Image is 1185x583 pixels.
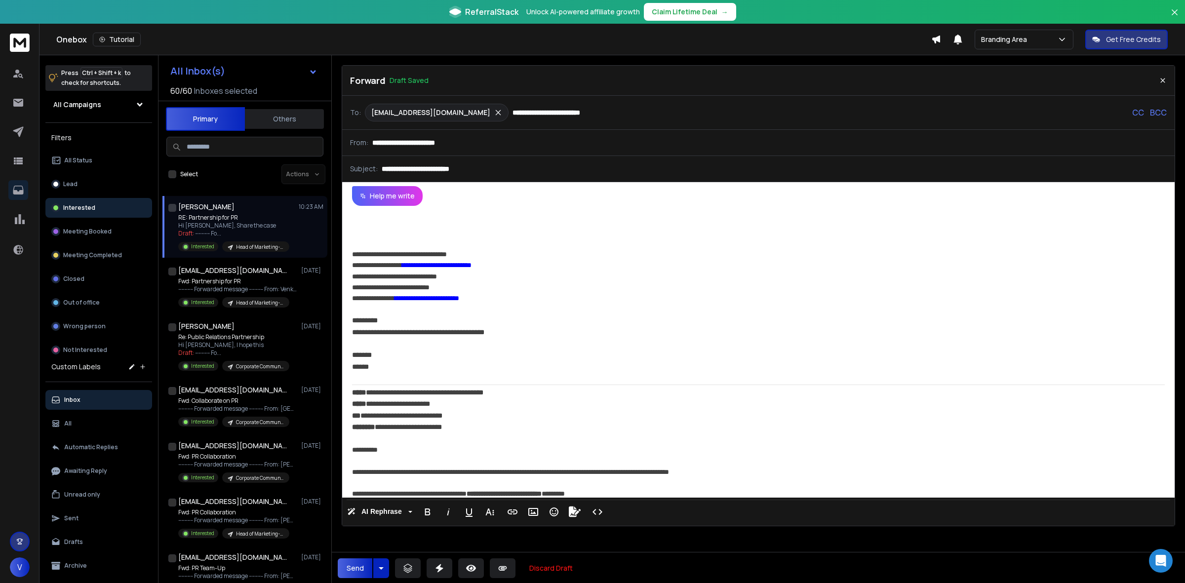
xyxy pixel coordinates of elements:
[195,229,221,237] span: ---------- Fo ...
[178,222,289,230] p: Hi [PERSON_NAME], Share the case
[63,251,122,259] p: Meeting Completed
[480,502,499,522] button: More Text
[178,385,287,395] h1: [EMAIL_ADDRESS][DOMAIN_NAME] +1
[45,340,152,360] button: Not Interested
[545,502,563,522] button: Emoticons
[439,502,458,522] button: Italic (Ctrl+I)
[178,229,194,237] span: Draft:
[56,33,931,46] div: Onebox
[170,66,225,76] h1: All Inbox(s)
[195,349,221,357] span: ---------- Fo ...
[45,151,152,170] button: All Status
[180,170,198,178] label: Select
[178,266,287,275] h1: [EMAIL_ADDRESS][DOMAIN_NAME] +1
[191,418,214,426] p: Interested
[178,321,235,331] h1: [PERSON_NAME]
[178,453,297,461] p: Fwd: PR Collaboration
[45,461,152,481] button: Awaiting Reply
[338,558,372,578] button: Send
[191,362,214,370] p: Interested
[350,138,368,148] p: From:
[45,485,152,505] button: Unread only
[178,349,194,357] span: Draft:
[178,333,289,341] p: Re: Public Relations Partnership
[191,299,214,306] p: Interested
[10,557,30,577] button: V
[1085,30,1168,49] button: Get Free Credits
[45,95,152,115] button: All Campaigns
[350,74,386,87] p: Forward
[64,538,83,546] p: Drafts
[63,299,100,307] p: Out of office
[53,100,101,110] h1: All Campaigns
[371,108,490,117] p: [EMAIL_ADDRESS][DOMAIN_NAME]
[301,442,323,450] p: [DATE]
[390,76,429,85] p: Draft Saved
[236,243,283,251] p: Head of Marketing-Campaign-Sep-1
[460,502,478,522] button: Underline (Ctrl+U)
[1168,6,1181,30] button: Close banner
[1149,549,1173,573] div: Open Intercom Messenger
[644,3,736,21] button: Claim Lifetime Deal→
[178,441,287,451] h1: [EMAIL_ADDRESS][DOMAIN_NAME] +1
[236,363,283,370] p: Corporate Communications-Campaign-Sep-1
[178,564,297,572] p: Fwd: PR Team-Up
[236,299,283,307] p: Head of Marketing-Campaign-Sep-1
[45,131,152,145] h3: Filters
[45,293,152,312] button: Out of office
[236,419,283,426] p: Corporate Communications-Campaign-Sep-1
[93,33,141,46] button: Tutorial
[64,443,118,451] p: Automatic Replies
[301,498,323,505] p: [DATE]
[51,362,101,372] h3: Custom Labels
[178,508,297,516] p: Fwd: PR Collaboration
[521,558,581,578] button: Discard Draft
[524,502,543,522] button: Insert Image (Ctrl+P)
[178,461,297,468] p: ---------- Forwarded message --------- From: [PERSON_NAME]
[45,414,152,433] button: All
[63,228,112,235] p: Meeting Booked
[178,285,297,293] p: ---------- Forwarded message --------- From: Venkatesh
[301,386,323,394] p: [DATE]
[45,222,152,241] button: Meeting Booked
[301,553,323,561] p: [DATE]
[45,174,152,194] button: Lead
[178,552,287,562] h1: [EMAIL_ADDRESS][DOMAIN_NAME]
[178,277,297,285] p: Fwd: Partnership for PR
[64,420,72,428] p: All
[178,341,289,349] p: Hi [PERSON_NAME], I hope this
[45,532,152,552] button: Drafts
[178,202,235,212] h1: [PERSON_NAME]
[191,243,214,250] p: Interested
[63,180,78,188] p: Lead
[1132,107,1144,118] p: CC
[45,437,152,457] button: Automatic Replies
[526,7,640,17] p: Unlock AI-powered affiliate growth
[236,474,283,482] p: Corporate Communications-Campaign-Sep-1
[64,467,107,475] p: Awaiting Reply
[45,316,152,336] button: Wrong person
[301,267,323,274] p: [DATE]
[178,214,289,222] p: RE: Partnership for PR
[45,198,152,218] button: Interested
[503,502,522,522] button: Insert Link (Ctrl+K)
[352,186,423,206] button: Help me write
[45,390,152,410] button: Inbox
[64,396,80,404] p: Inbox
[299,203,323,211] p: 10:23 AM
[63,322,106,330] p: Wrong person
[350,108,361,117] p: To:
[64,562,87,570] p: Archive
[245,108,324,130] button: Others
[236,530,283,538] p: Head of Marketing-Campaign-Sep-1
[465,6,518,18] span: ReferralStack
[194,85,257,97] h3: Inboxes selected
[1150,107,1167,118] p: BCC
[45,269,152,289] button: Closed
[63,204,95,212] p: Interested
[981,35,1031,44] p: Branding Area
[1106,35,1161,44] p: Get Free Credits
[178,572,297,580] p: ---------- Forwarded message --------- From: [PERSON_NAME]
